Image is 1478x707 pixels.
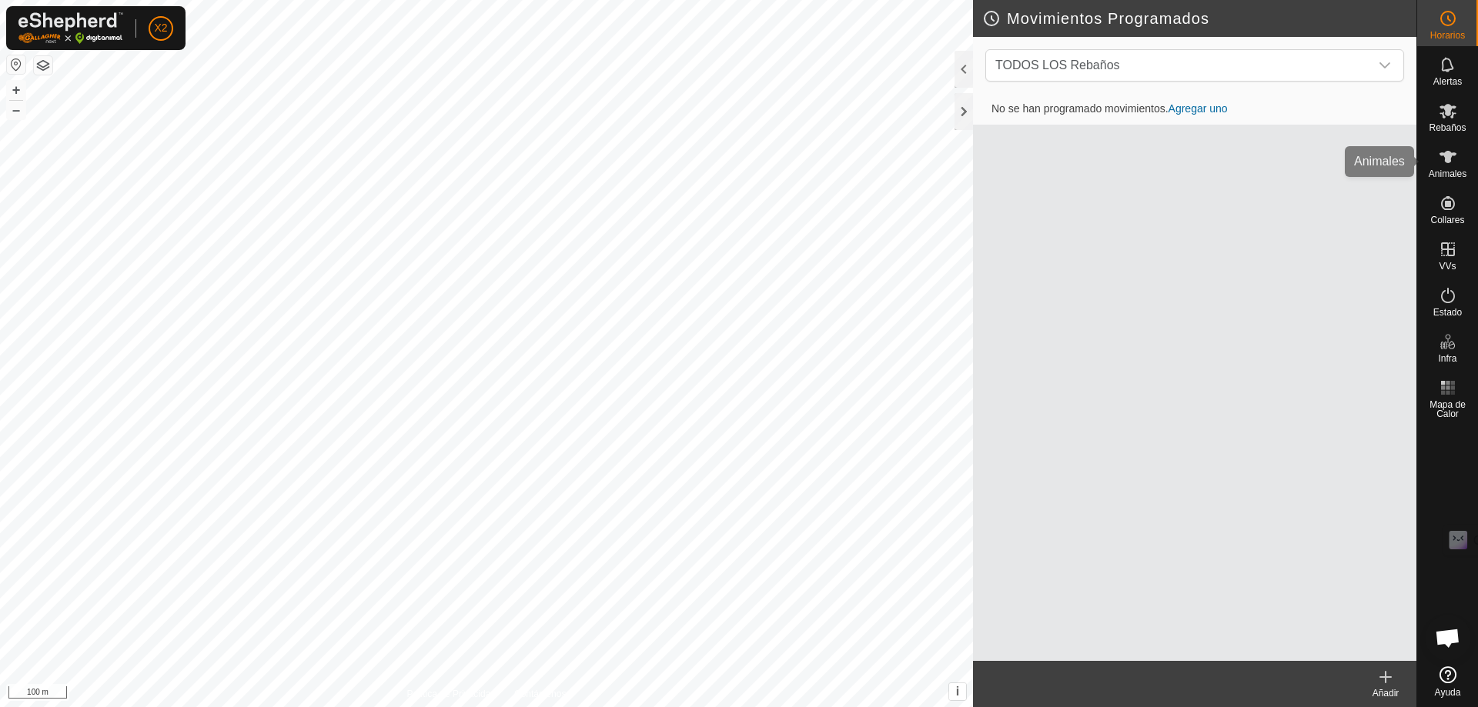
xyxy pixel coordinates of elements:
span: TODOS LOS Rebaños [989,50,1369,81]
span: Mapa de Calor [1421,400,1474,419]
span: Collares [1430,215,1464,225]
h2: Movimientos Programados [982,9,1416,28]
span: Ayuda [1435,688,1461,697]
span: No se han programado movimientos. [979,102,1240,115]
a: Contáctenos [514,687,566,701]
span: TODOS LOS Rebaños [995,58,1120,72]
span: Alertas [1433,77,1462,86]
div: Chat abierto [1425,615,1471,661]
button: Capas del Mapa [34,56,52,75]
button: – [7,101,25,119]
span: Animales [1429,169,1466,178]
div: dropdown trigger [1369,50,1400,81]
span: Infra [1438,354,1456,363]
span: Horarios [1430,31,1465,40]
div: Añadir [1355,686,1416,700]
button: i [949,683,966,700]
span: Rebaños [1429,123,1466,132]
span: Estado [1433,308,1462,317]
a: Política de Privacidad [407,687,496,701]
span: X2 [154,20,167,36]
button: Restablecer Mapa [7,55,25,74]
img: Logo Gallagher [18,12,123,44]
a: Agregar uno [1169,102,1228,115]
span: i [956,685,959,698]
span: VVs [1439,262,1456,271]
button: + [7,81,25,99]
a: Ayuda [1417,660,1478,703]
